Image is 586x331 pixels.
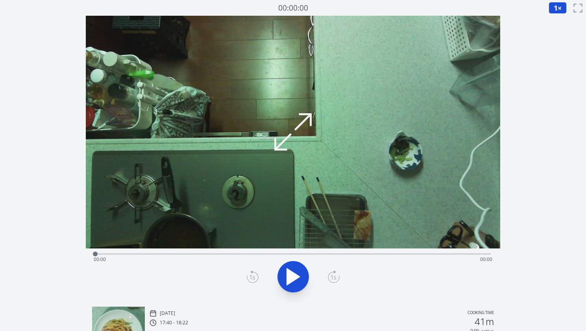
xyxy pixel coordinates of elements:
button: 1× [549,2,567,14]
p: [DATE] [160,310,175,316]
h2: 41m [475,317,494,326]
p: 17:40 - 18:22 [160,320,188,326]
p: Cooking time [468,310,494,317]
span: 00:00 [480,256,492,263]
span: 1 [554,3,558,13]
a: 00:00:00 [278,2,308,14]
